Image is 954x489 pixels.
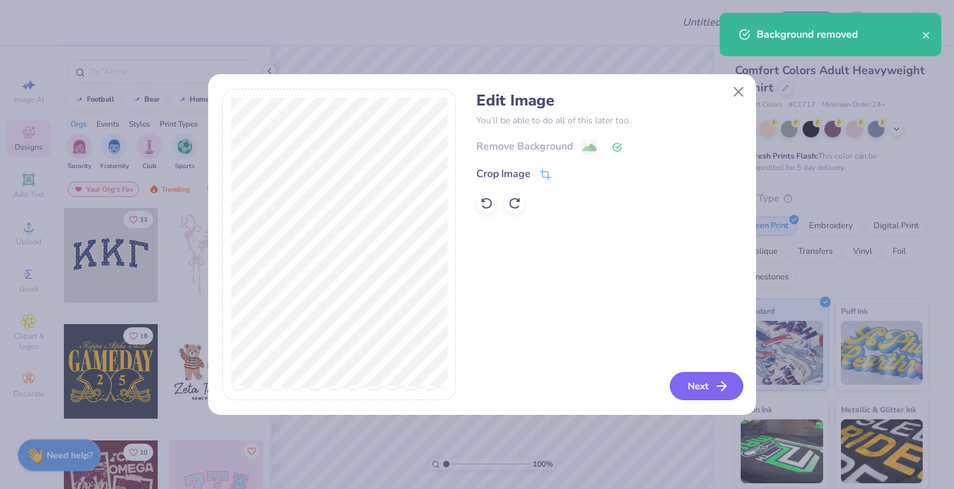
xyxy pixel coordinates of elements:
button: close [922,27,931,42]
div: Crop Image [476,166,531,182]
h4: Edit Image [476,91,741,110]
div: Background removed [757,27,922,42]
button: Next [670,372,743,400]
p: You’ll be able to do all of this later too. [476,114,741,127]
button: Close [726,80,750,104]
